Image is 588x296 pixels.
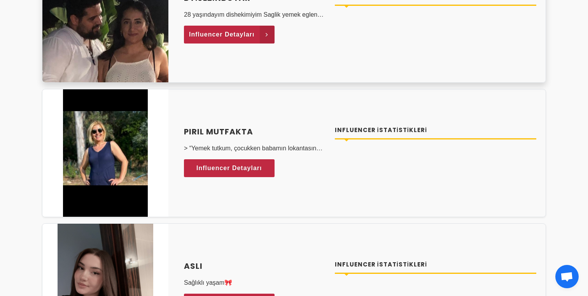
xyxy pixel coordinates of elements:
h4: Influencer İstatistikleri [335,126,537,135]
h4: Influencer İstatistikleri [335,260,537,269]
a: Influencer Detayları [184,26,275,44]
p: > “Yemek tutkum, çocukken babamın lokantasında başlayan bir yolculuk. [PERSON_NAME] mutfağından a... [184,144,325,153]
div: Açık sohbet [555,265,579,288]
span: Influencer Detayları [189,29,255,40]
a: Pırıl mutfakta [184,126,325,138]
p: Sağlıklı yaşam🎀 [184,278,325,287]
span: Influencer Detayları [196,162,262,174]
p: 28 yaşındayım dishekimiyim Saglik yemek eglence ilgi alanlarim Severek işbirliği yapabiliriz taki... [184,10,325,19]
a: Influencer Detayları [184,159,275,177]
a: Aslı [184,260,325,272]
